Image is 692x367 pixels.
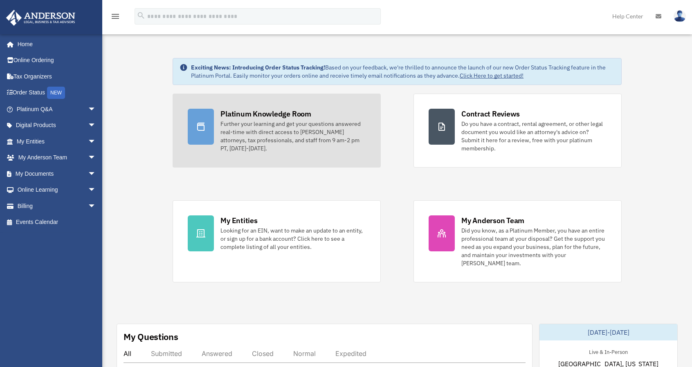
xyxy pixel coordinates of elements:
div: Do you have a contract, rental agreement, or other legal document you would like an attorney's ad... [461,120,607,152]
i: search [137,11,146,20]
div: My Entities [220,215,257,226]
div: My Anderson Team [461,215,524,226]
div: Platinum Knowledge Room [220,109,311,119]
a: Contract Reviews Do you have a contract, rental agreement, or other legal document you would like... [413,94,622,168]
div: [DATE]-[DATE] [539,324,677,340]
div: Based on your feedback, we're thrilled to announce the launch of our new Order Status Tracking fe... [191,63,615,80]
a: Billingarrow_drop_down [6,198,108,214]
div: Submitted [151,349,182,358]
a: Platinum Q&Aarrow_drop_down [6,101,108,117]
div: Did you know, as a Platinum Member, you have an entire professional team at your disposal? Get th... [461,226,607,267]
a: Online Ordering [6,52,108,69]
a: Events Calendar [6,214,108,230]
a: Order StatusNEW [6,85,108,101]
a: Platinum Knowledge Room Further your learning and get your questions answered real-time with dire... [173,94,381,168]
strong: Exciting News: Introducing Order Status Tracking! [191,64,325,71]
a: Online Learningarrow_drop_down [6,182,108,198]
a: My Entities Looking for an EIN, want to make an update to an entity, or sign up for a bank accoun... [173,200,381,282]
a: Home [6,36,104,52]
a: My Anderson Team Did you know, as a Platinum Member, you have an entire professional team at your... [413,200,622,282]
div: Closed [252,349,274,358]
span: arrow_drop_down [88,150,104,166]
img: User Pic [674,10,686,22]
a: Click Here to get started! [460,72,523,79]
a: My Entitiesarrow_drop_down [6,133,108,150]
img: Anderson Advisors Platinum Portal [4,10,78,26]
span: arrow_drop_down [88,166,104,182]
a: Tax Organizers [6,68,108,85]
div: Further your learning and get your questions answered real-time with direct access to [PERSON_NAM... [220,120,366,152]
div: Expedited [335,349,366,358]
div: Answered [202,349,232,358]
span: arrow_drop_down [88,182,104,199]
span: arrow_drop_down [88,198,104,215]
div: Live & In-Person [582,347,634,356]
div: NEW [47,87,65,99]
span: arrow_drop_down [88,133,104,150]
div: Contract Reviews [461,109,520,119]
span: arrow_drop_down [88,101,104,118]
i: menu [110,11,120,21]
div: All [124,349,131,358]
div: My Questions [124,331,178,343]
a: My Anderson Teamarrow_drop_down [6,150,108,166]
a: Digital Productsarrow_drop_down [6,117,108,134]
span: arrow_drop_down [88,117,104,134]
a: menu [110,14,120,21]
a: My Documentsarrow_drop_down [6,166,108,182]
div: Looking for an EIN, want to make an update to an entity, or sign up for a bank account? Click her... [220,226,366,251]
div: Normal [293,349,316,358]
